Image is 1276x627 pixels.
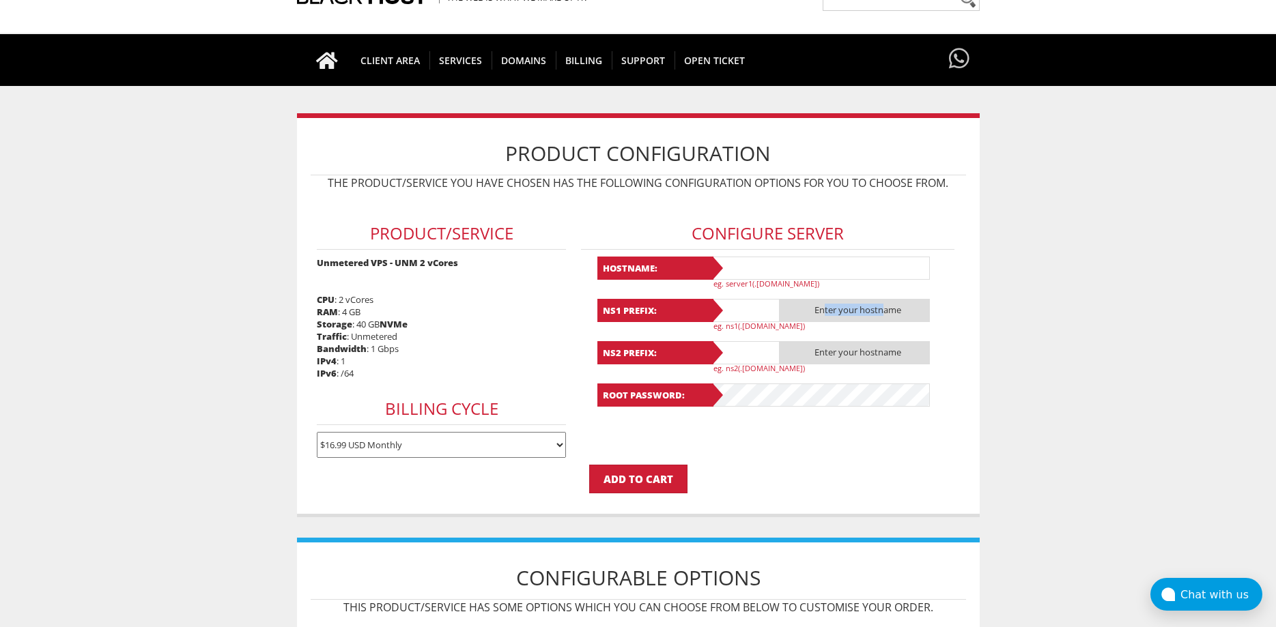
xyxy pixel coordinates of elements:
b: NVMe [380,318,408,330]
a: Have questions? [946,34,973,85]
strong: Unmetered VPS - UNM 2 vCores [317,257,458,269]
b: NS1 Prefix: [597,299,713,322]
p: eg. server1(.[DOMAIN_NAME]) [713,278,939,289]
input: Add to Cart [589,465,687,493]
b: Root Password: [597,383,713,407]
p: The product/service you have chosen has the following configuration options for you to choose from. [311,175,966,190]
h1: Product Configuration [311,132,966,175]
span: Billing [556,51,612,70]
span: CLIENT AREA [351,51,430,70]
a: Open Ticket [675,34,754,86]
b: RAM [317,306,338,318]
span: SERVICES [429,51,492,70]
a: SERVICES [429,34,492,86]
span: Domains [492,51,556,70]
b: IPv4 [317,355,337,367]
p: This product/service has some options which you can choose from below to customise your order. [311,600,966,615]
h1: Configurable Options [311,556,966,600]
b: Traffic [317,330,347,342]
b: CPU [317,293,335,306]
h3: Configure Server [581,218,954,250]
h3: Billing Cycle [317,393,566,425]
div: Chat with us [1180,588,1262,601]
b: IPv6 [317,367,337,379]
p: eg. ns1(.[DOMAIN_NAME]) [713,321,939,331]
a: Go to homepage [302,34,352,86]
a: Billing [556,34,612,86]
a: Support [612,34,675,86]
b: Bandwidth [317,342,367,355]
b: Hostname: [597,257,713,280]
span: Support [612,51,675,70]
span: Open Ticket [675,51,754,70]
span: Enter your hostname [780,299,930,322]
p: eg. ns2(.[DOMAIN_NAME]) [713,363,939,373]
div: : 2 vCores : 4 GB : 40 GB : Unmetered : 1 Gbps : 1 : /64 [311,197,573,465]
b: NS2 Prefix: [597,341,713,364]
a: CLIENT AREA [351,34,430,86]
button: Chat with us [1150,578,1262,611]
b: Storage [317,318,352,330]
span: Enter your hostname [780,341,930,364]
a: Domains [492,34,556,86]
h3: Product/Service [317,218,566,250]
